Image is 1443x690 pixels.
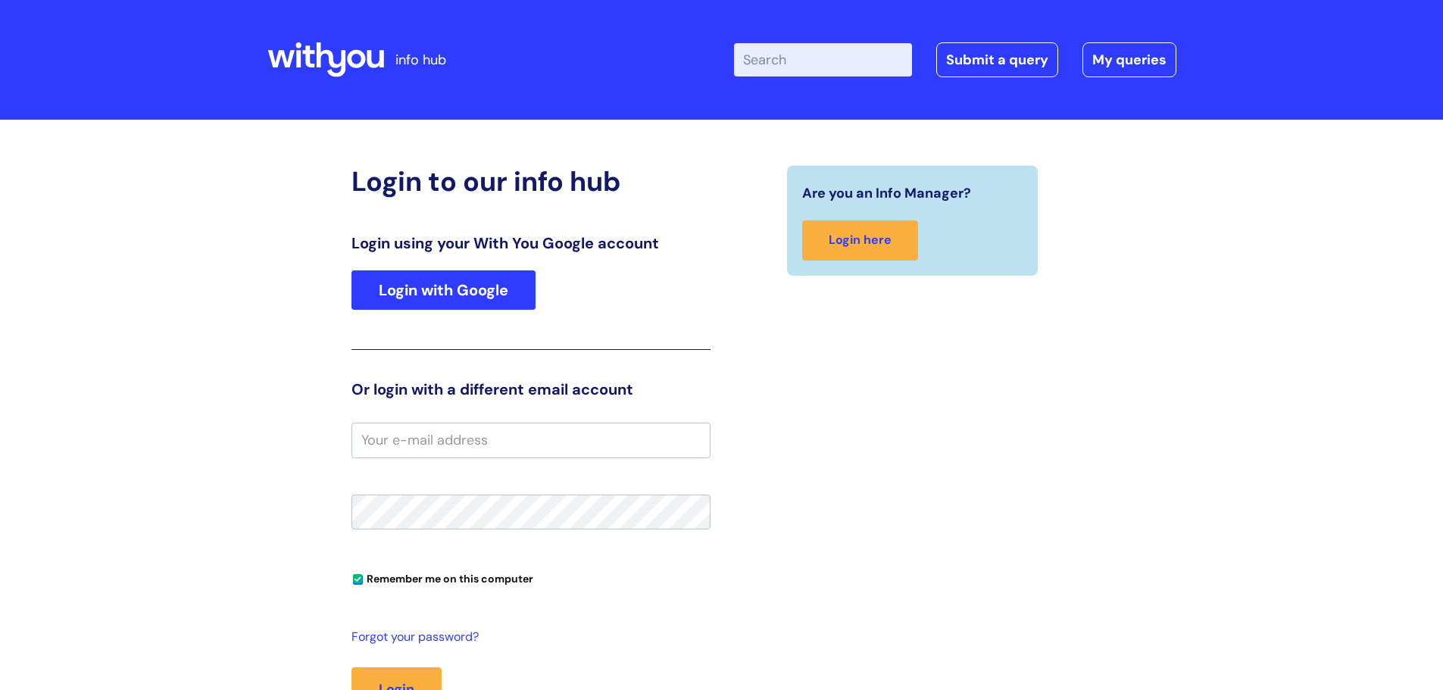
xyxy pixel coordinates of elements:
a: Submit a query [936,42,1058,77]
div: You can uncheck this option if you're logging in from a shared device [351,566,711,590]
h2: Login to our info hub [351,165,711,198]
h3: Login using your With You Google account [351,234,711,252]
label: Remember me on this computer [351,569,533,585]
input: Search [734,43,912,76]
a: My queries [1082,42,1176,77]
input: Your e-mail address [351,423,711,457]
a: Login with Google [351,270,536,310]
input: Remember me on this computer [353,575,363,585]
a: Forgot your password? [351,626,703,648]
span: Are you an Info Manager? [802,181,971,205]
a: Login here [802,220,918,261]
h3: Or login with a different email account [351,380,711,398]
p: info hub [395,48,446,72]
